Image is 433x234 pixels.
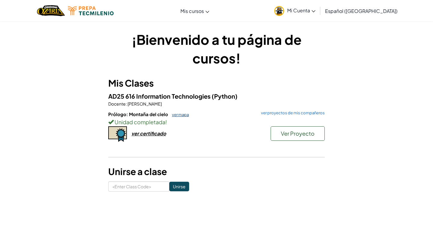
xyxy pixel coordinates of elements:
[281,130,315,137] span: Ver Proyecto
[271,1,318,20] a: Mi Cuenta
[169,112,189,117] a: ver mapa
[177,3,212,19] a: Mis cursos
[212,92,238,100] span: (Python)
[169,182,189,191] input: Unirse
[37,5,65,17] a: Ozaria by CodeCombat logo
[127,101,162,106] span: [PERSON_NAME]
[108,111,169,117] span: Prólogo: Montaña del cielo
[108,92,212,100] span: AD25 616 Information Technologies
[37,5,65,17] img: Home
[180,8,204,14] span: Mis cursos
[108,101,126,106] span: Docente
[165,119,167,125] span: !
[287,7,315,14] span: Mi Cuenta
[271,126,325,141] button: Ver Proyecto
[131,130,166,137] div: ver certificado
[114,119,165,125] span: Unidad completada
[322,3,401,19] a: Español ([GEOGRAPHIC_DATA])
[68,6,114,15] img: Tecmilenio logo
[108,130,166,137] a: ver certificado
[108,76,325,90] h3: Mis Clases
[325,8,398,14] span: Español ([GEOGRAPHIC_DATA])
[274,6,284,16] img: avatar
[126,101,127,106] span: :
[108,126,127,142] img: certificate-icon.png
[108,165,325,178] h3: Unirse a clase
[108,30,325,67] h1: ¡Bienvenido a tu página de cursos!
[258,111,325,115] a: ver proyectos de mis compañeros
[108,181,169,192] input: <Enter Class Code>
